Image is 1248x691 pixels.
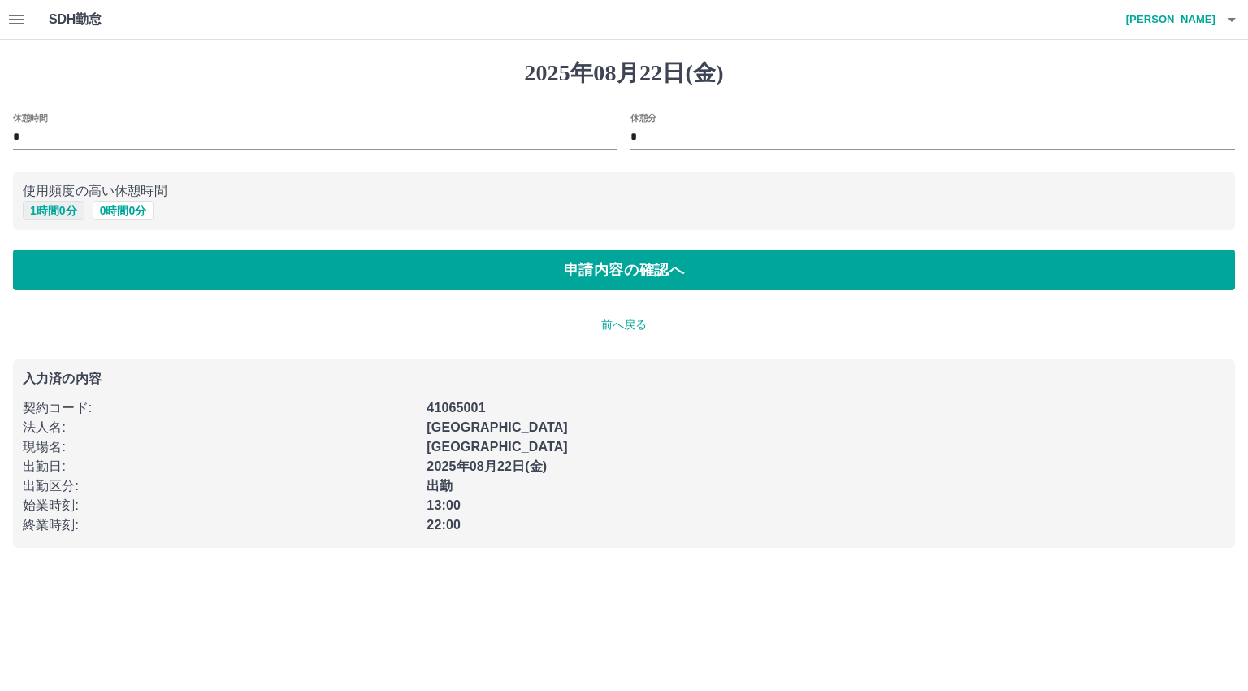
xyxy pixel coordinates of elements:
p: 前へ戻る [13,316,1235,333]
h1: 2025年08月22日(金) [13,59,1235,87]
p: 現場名 : [23,437,417,457]
b: 2025年08月22日(金) [427,459,547,473]
p: 契約コード : [23,398,417,418]
label: 休憩分 [630,111,656,124]
button: 1時間0分 [23,201,84,220]
p: 入力済の内容 [23,372,1225,385]
b: 13:00 [427,498,461,512]
b: 22:00 [427,518,461,532]
p: 出勤日 : [23,457,417,476]
p: 使用頻度の高い休憩時間 [23,181,1225,201]
p: 始業時刻 : [23,496,417,515]
button: 申請内容の確認へ [13,250,1235,290]
b: [GEOGRAPHIC_DATA] [427,440,568,454]
b: 41065001 [427,401,485,415]
p: 法人名 : [23,418,417,437]
b: [GEOGRAPHIC_DATA] [427,420,568,434]
p: 終業時刻 : [23,515,417,535]
b: 出勤 [427,479,453,493]
label: 休憩時間 [13,111,47,124]
button: 0時間0分 [93,201,154,220]
p: 出勤区分 : [23,476,417,496]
